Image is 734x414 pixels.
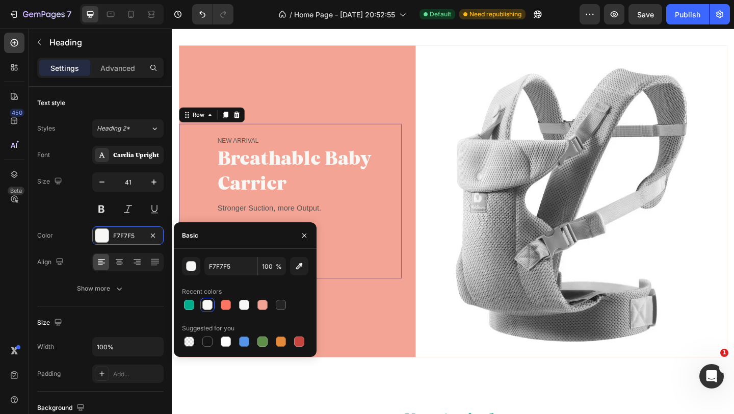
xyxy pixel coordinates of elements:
p: Heading [49,36,160,48]
div: Font [37,150,50,160]
span: Save [637,10,654,19]
p: Advanced [100,63,135,73]
div: Basic [182,231,198,240]
input: Auto [93,338,163,356]
div: Publish [675,9,700,20]
div: Suggested for you [182,324,234,333]
span: 1 [720,349,728,357]
div: Align [37,255,66,269]
div: 450 [10,109,24,117]
span: Home Page - [DATE] 20:52:55 [294,9,395,20]
div: Beta [8,187,24,195]
div: Size [37,175,64,189]
div: Size [37,316,64,330]
button: Heading 2* [92,119,164,138]
span: Heading 2* [97,124,130,133]
span: Default [430,10,451,19]
div: Recent colors [182,287,222,296]
div: Undo/Redo [192,4,233,24]
span: % [276,262,282,271]
span: Need republishing [469,10,521,19]
div: Show more [77,283,124,294]
iframe: Design area [172,29,734,414]
p: 7 [67,8,71,20]
div: Width [37,342,54,351]
div: Padding [37,369,61,378]
button: Show more [37,279,164,298]
input: Eg: FFFFFF [204,257,257,275]
div: Styles [37,124,55,133]
div: Carelia Upright [113,151,161,160]
div: F7F7F5 [113,231,143,241]
p: Settings [50,63,79,73]
div: Add... [113,370,161,379]
img: Alt Image [265,18,604,357]
button: Save [628,4,662,24]
button: Publish [666,4,709,24]
div: Color [37,231,53,240]
button: 7 [4,4,76,24]
iframe: Intercom live chat [699,364,724,389]
span: / [290,9,292,20]
div: Text style [37,98,65,108]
